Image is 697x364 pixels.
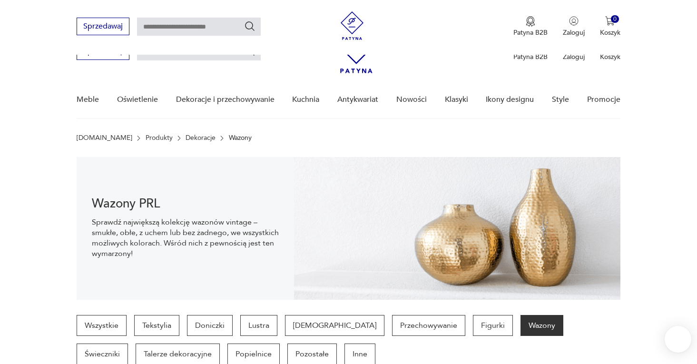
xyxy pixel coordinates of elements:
a: Kuchnia [292,81,319,118]
button: Zaloguj [563,16,585,37]
a: Oświetlenie [117,81,158,118]
p: Patyna B2B [513,52,548,61]
a: Ikony designu [486,81,534,118]
img: Ikona koszyka [605,16,615,26]
button: Patyna B2B [513,16,548,37]
a: Produkty [146,134,173,142]
a: Meble [77,81,99,118]
a: Dekoracje i przechowywanie [176,81,275,118]
p: Sprawdź największą kolekcję wazonów vintage – smukłe, obłe, z uchem lub bez żadnego, we wszystkic... [92,217,279,259]
a: [DOMAIN_NAME] [77,134,132,142]
h1: Wazony PRL [92,198,279,209]
iframe: Smartsupp widget button [665,326,691,353]
a: Lustra [240,315,277,336]
a: Antykwariat [337,81,378,118]
a: Przechowywanie [392,315,465,336]
a: Klasyki [445,81,468,118]
p: Zaloguj [563,52,585,61]
p: Koszyk [600,52,620,61]
p: Patyna B2B [513,28,548,37]
p: Koszyk [600,28,620,37]
a: Tekstylia [134,315,179,336]
a: Sprzedawaj [77,24,129,30]
p: Wazony [229,134,252,142]
p: Zaloguj [563,28,585,37]
div: 0 [611,15,619,23]
a: Ikona medaluPatyna B2B [513,16,548,37]
img: Ikona medalu [526,16,535,27]
a: [DEMOGRAPHIC_DATA] [285,315,384,336]
button: Szukaj [244,20,255,32]
a: Promocje [587,81,620,118]
button: Sprzedawaj [77,18,129,35]
a: Doniczki [187,315,233,336]
a: Figurki [473,315,513,336]
a: Style [552,81,569,118]
a: Wazony [520,315,563,336]
a: Dekoracje [186,134,216,142]
button: 0Koszyk [600,16,620,37]
img: Ikonka użytkownika [569,16,579,26]
img: Patyna - sklep z meblami i dekoracjami vintage [338,11,366,40]
img: Wazony vintage [294,157,620,300]
a: Sprzedawaj [77,49,129,55]
a: Wszystkie [77,315,127,336]
a: Nowości [396,81,427,118]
